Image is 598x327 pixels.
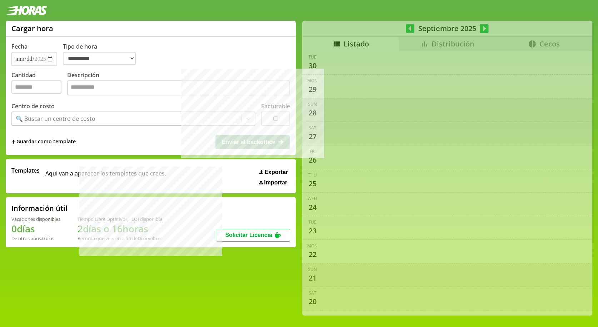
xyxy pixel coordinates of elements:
[216,229,290,242] button: Solicitar Licencia
[6,6,47,15] img: logotipo
[67,71,290,97] label: Descripción
[11,80,61,94] input: Cantidad
[264,179,287,186] span: Importar
[16,115,95,123] div: 🔍 Buscar un centro de costo
[78,235,162,242] div: Recordá que vencen a fin de
[11,102,55,110] label: Centro de costo
[11,138,16,146] span: +
[11,216,60,222] div: Vacaciones disponibles
[11,43,28,50] label: Fecha
[11,235,60,242] div: De otros años: 0 días
[138,235,160,242] b: Diciembre
[11,167,40,174] span: Templates
[78,222,162,235] h1: 2 días o 16 horas
[11,203,68,213] h2: Información útil
[11,222,60,235] h1: 0 días
[257,169,290,176] button: Exportar
[63,52,136,65] select: Tipo de hora
[225,232,272,238] span: Solicitar Licencia
[78,216,162,222] div: Tiempo Libre Optativo (TiLO) disponible
[11,71,67,97] label: Cantidad
[63,43,141,66] label: Tipo de hora
[264,169,288,175] span: Exportar
[67,80,290,95] textarea: Descripción
[261,102,290,110] label: Facturable
[11,24,53,33] h1: Cargar hora
[45,167,166,186] span: Aqui van a aparecer los templates que crees.
[11,138,76,146] span: +Guardar como template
